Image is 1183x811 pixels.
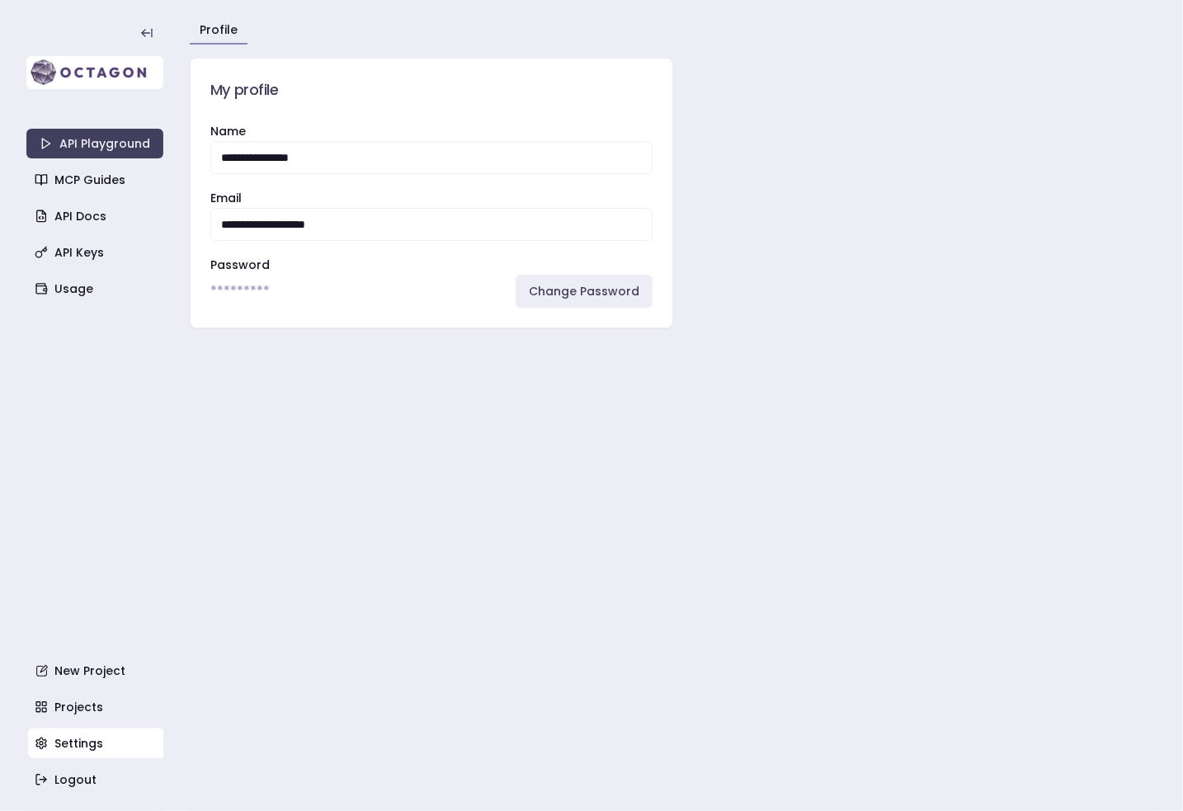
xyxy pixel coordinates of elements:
[26,56,163,89] img: logo-rect-yK7x_WSZ.svg
[516,275,653,308] a: Change Password
[200,21,238,38] a: Profile
[28,692,165,722] a: Projects
[210,257,270,273] label: Password
[210,123,246,139] label: Name
[28,656,165,686] a: New Project
[210,78,653,101] h3: My profile
[28,201,165,231] a: API Docs
[210,190,242,206] label: Email
[28,765,165,794] a: Logout
[28,165,165,195] a: MCP Guides
[28,238,165,267] a: API Keys
[28,274,165,304] a: Usage
[28,728,165,758] a: Settings
[26,129,163,158] a: API Playground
